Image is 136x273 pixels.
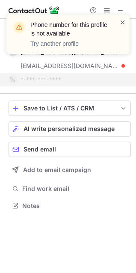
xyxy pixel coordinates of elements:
[9,5,60,15] img: ContactOut v5.3.10
[22,202,127,210] span: Notes
[9,101,131,116] button: save-profile-one-click
[9,162,131,178] button: Add to email campaign
[9,121,131,136] button: AI write personalized message
[9,142,131,157] button: Send email
[23,166,91,173] span: Add to email campaign
[24,146,56,153] span: Send email
[30,39,109,48] p: Try another profile
[12,21,26,34] img: warning
[9,183,131,195] button: Find work email
[22,185,127,193] span: Find work email
[24,105,116,112] div: Save to List / ATS / CRM
[24,125,115,132] span: AI write personalized message
[9,200,131,212] button: Notes
[30,21,109,38] header: Phone number for this profile is not available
